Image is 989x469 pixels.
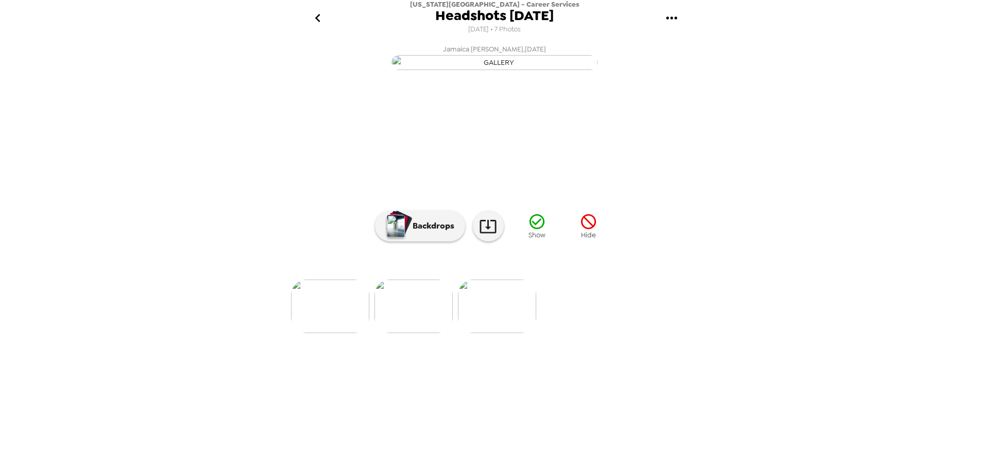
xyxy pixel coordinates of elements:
[375,211,465,241] button: Backdrops
[655,2,688,35] button: gallery menu
[291,280,369,333] img: gallery
[458,280,536,333] img: gallery
[288,40,701,73] button: Jamaica [PERSON_NAME],[DATE]
[407,220,454,232] p: Backdrops
[563,207,615,246] button: Hide
[511,207,563,246] button: Show
[435,9,554,23] span: Headshots [DATE]
[301,2,334,35] button: go back
[374,280,453,333] img: gallery
[443,43,546,55] span: Jamaica [PERSON_NAME] , [DATE]
[581,231,596,239] span: Hide
[468,23,521,37] span: [DATE] • 7 Photos
[391,55,598,70] img: gallery
[528,231,545,239] span: Show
